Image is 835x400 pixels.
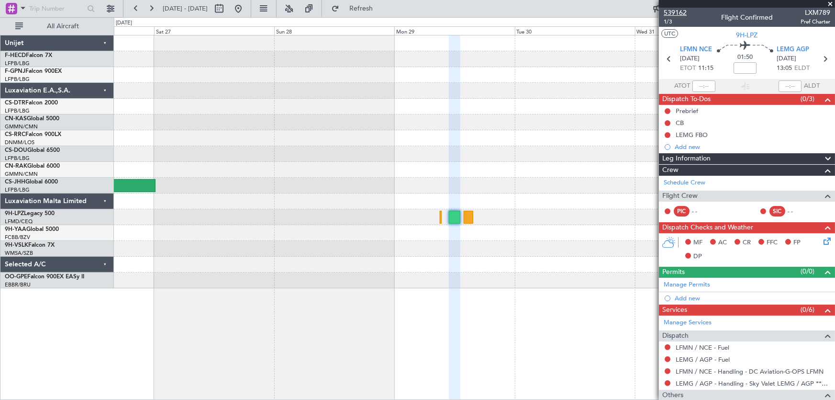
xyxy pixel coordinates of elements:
span: AC [718,238,727,248]
span: DP [693,252,702,262]
a: Manage Services [664,318,712,328]
span: Dispatch Checks and Weather [662,222,753,233]
div: Add new [675,143,830,151]
span: 9H-LPZ [5,211,24,217]
span: ELDT [794,64,810,73]
span: Refresh [341,5,381,12]
span: 13:05 [777,64,792,73]
a: LFMN / NCE - Handling - DC Aviation-G-OPS LFMN [676,367,824,376]
div: Wed 31 [635,26,755,35]
div: SIC [769,206,785,217]
div: Flight Confirmed [721,13,773,23]
span: Leg Information [662,153,711,164]
span: Flight Crew [662,191,698,202]
span: CN-RAK [5,163,27,169]
div: [DATE] [116,19,132,27]
span: [DATE] - [DATE] [163,4,208,13]
span: OO-GPE [5,274,27,280]
a: DNMM/LOS [5,139,34,146]
span: FP [793,238,801,248]
span: 539162 [664,8,687,18]
span: CN-KAS [5,116,27,122]
span: F-HECD [5,53,26,58]
a: 9H-VSLKFalcon 7X [5,242,55,248]
a: 9H-YAAGlobal 5000 [5,227,59,232]
span: 9H-VSLK [5,242,28,248]
span: CS-JHH [5,179,25,185]
span: (0/6) [801,305,814,315]
div: CB [676,119,684,127]
span: FFC [767,238,778,248]
button: All Aircraft [11,19,104,34]
span: LXM789 [801,8,830,18]
a: LEMG / AGP - Handling - Sky Valet LEMG / AGP ***My Handling*** [676,379,830,388]
span: [DATE] [680,54,700,64]
a: LFPB/LBG [5,107,30,114]
span: (0/0) [801,266,814,276]
button: Refresh [327,1,384,16]
span: 11:15 [698,64,713,73]
span: F-GPNJ [5,69,25,74]
div: Add new [675,294,830,302]
a: Manage Permits [664,280,710,290]
span: Permits [662,267,685,278]
a: LEMG / AGP - Fuel [676,355,730,364]
a: CS-JHHGlobal 6000 [5,179,58,185]
span: All Aircraft [25,23,101,30]
a: CS-RRCFalcon 900LX [5,132,61,137]
a: FCBB/BZV [5,234,30,241]
a: LFMN / NCE - Fuel [676,343,729,352]
span: Crew [662,165,679,176]
a: LFMD/CEQ [5,218,33,225]
a: EBBR/BRU [5,281,31,288]
span: 9H-YAA [5,227,26,232]
span: ALDT [804,81,820,91]
span: MF [693,238,702,248]
div: LEMG FBO [676,131,708,139]
span: 9H-LPZ [736,30,758,40]
a: F-HECDFalcon 7X [5,53,52,58]
span: ATOT [674,81,690,91]
span: LEMG AGP [777,45,809,55]
input: Trip Number [29,1,84,16]
span: ETOT [680,64,696,73]
input: --:-- [692,80,715,92]
a: OO-GPEFalcon 900EX EASy II [5,274,84,280]
a: LFPB/LBG [5,76,30,83]
span: (0/3) [801,94,814,104]
span: Dispatch [662,331,689,342]
span: [DATE] [777,54,796,64]
a: CN-RAKGlobal 6000 [5,163,60,169]
div: Sat 27 [154,26,274,35]
a: F-GPNJFalcon 900EX [5,69,62,74]
a: GMMN/CMN [5,123,38,130]
div: Prebrief [676,107,698,115]
a: CS-DTRFalcon 2000 [5,100,58,106]
span: 01:50 [737,53,753,62]
a: CN-KASGlobal 5000 [5,116,59,122]
div: PIC [674,206,690,217]
a: 9H-LPZLegacy 500 [5,211,55,217]
div: Sun 28 [274,26,394,35]
a: LFPB/LBG [5,186,30,194]
span: CR [743,238,751,248]
span: Dispatch To-Dos [662,94,711,105]
a: Schedule Crew [664,178,705,188]
a: LFPB/LBG [5,60,30,67]
a: GMMN/CMN [5,171,38,178]
div: - - [692,207,713,216]
span: CS-RRC [5,132,25,137]
a: CS-DOUGlobal 6500 [5,148,60,153]
a: LFPB/LBG [5,155,30,162]
div: - - [788,207,809,216]
span: Services [662,305,687,316]
span: CS-DOU [5,148,27,153]
a: WMSA/SZB [5,250,33,257]
span: CS-DTR [5,100,25,106]
div: Mon 29 [394,26,514,35]
div: Tue 30 [515,26,635,35]
span: Pref Charter [801,18,830,26]
span: LFMN NCE [680,45,712,55]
